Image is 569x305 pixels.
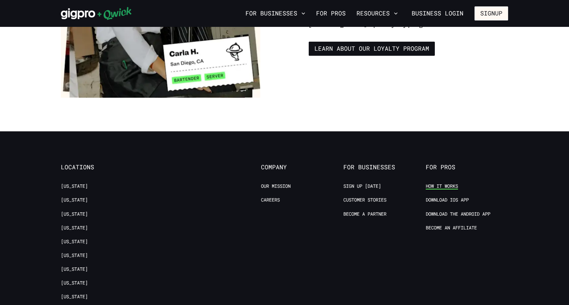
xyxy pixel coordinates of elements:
[426,164,508,171] span: For Pros
[426,225,477,231] a: Become an Affiliate
[61,225,88,231] a: [US_STATE]
[243,8,308,19] button: For Businesses
[354,8,401,19] button: Resources
[426,197,469,203] a: Download IOS App
[61,266,88,272] a: [US_STATE]
[261,164,343,171] span: Company
[343,183,381,189] a: Sign up [DATE]
[475,6,508,20] button: Signup
[61,164,143,171] span: Locations
[61,211,88,217] a: [US_STATE]
[426,183,458,189] a: How it Works
[61,197,88,203] a: [US_STATE]
[261,183,291,189] a: Our Mission
[61,238,88,245] a: [US_STATE]
[343,211,386,217] a: Become a Partner
[61,183,88,189] a: [US_STATE]
[313,8,348,19] a: For Pros
[261,197,280,203] a: Careers
[61,252,88,259] a: [US_STATE]
[309,42,435,56] a: Learn about our Loyalty Program
[61,294,88,300] a: [US_STATE]
[406,6,469,20] a: Business Login
[343,197,386,203] a: Customer stories
[426,211,490,217] a: Download the Android App
[343,164,426,171] span: For Businesses
[61,280,88,286] a: [US_STATE]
